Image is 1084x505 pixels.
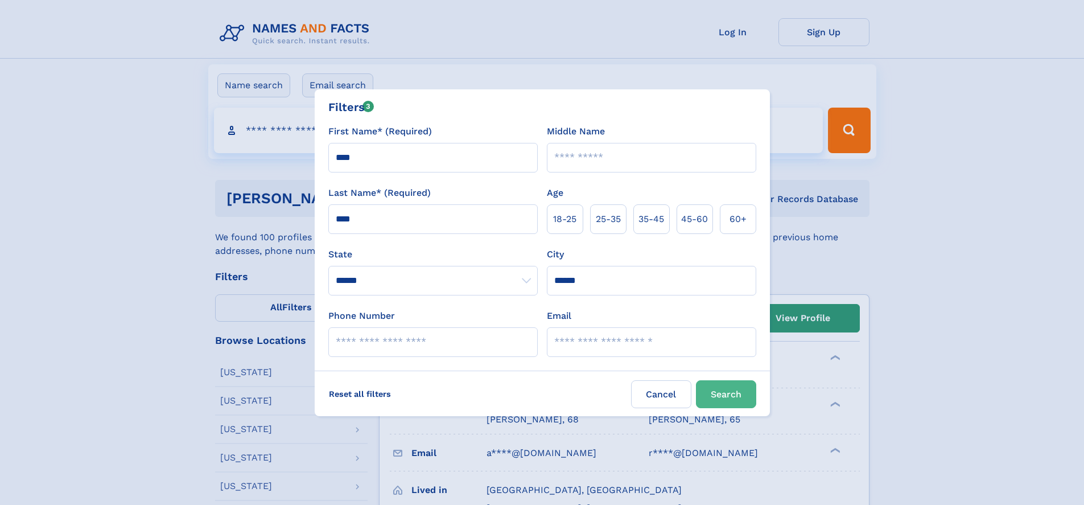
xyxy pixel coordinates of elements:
[328,309,395,323] label: Phone Number
[328,248,538,261] label: State
[547,309,571,323] label: Email
[547,125,605,138] label: Middle Name
[328,125,432,138] label: First Name* (Required)
[631,380,691,408] label: Cancel
[638,212,664,226] span: 35‑45
[553,212,576,226] span: 18‑25
[328,98,374,116] div: Filters
[596,212,621,226] span: 25‑35
[322,380,398,408] label: Reset all filters
[729,212,747,226] span: 60+
[681,212,708,226] span: 45‑60
[328,186,431,200] label: Last Name* (Required)
[547,248,564,261] label: City
[547,186,563,200] label: Age
[696,380,756,408] button: Search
